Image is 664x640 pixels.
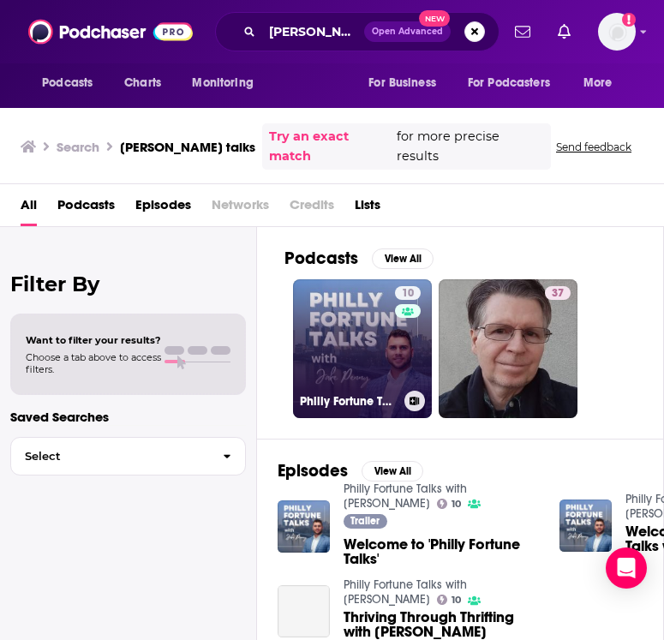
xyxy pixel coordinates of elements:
span: Thriving Through Thrifting with [PERSON_NAME] [344,610,539,639]
span: 10 [452,500,461,508]
a: 37 [439,279,577,418]
a: Philly Fortune Talks with Jake Penny [344,481,467,511]
a: All [21,191,37,226]
img: Welcome to ""Philly Fortune Talks with Jake Penny" [559,499,612,552]
span: Podcasts [42,71,93,95]
span: Select [11,451,209,462]
span: Networks [212,191,269,226]
a: PodcastsView All [284,248,434,269]
button: Show profile menu [598,13,636,51]
span: For Podcasters [468,71,550,95]
a: 10 [395,286,421,300]
h2: Filter By [10,272,246,296]
button: Open AdvancedNew [364,21,451,42]
span: Choose a tab above to access filters. [26,351,161,375]
img: Podchaser - Follow, Share and Rate Podcasts [28,15,193,48]
a: Thriving Through Thrifting with Justin Saracena [344,610,539,639]
a: Philly Fortune Talks with Jake Penny [344,577,467,607]
span: Open Advanced [372,27,443,36]
a: Show notifications dropdown [508,17,537,46]
h3: Search [57,139,99,155]
img: User Profile [598,13,636,51]
a: 10Philly Fortune Talks with [PERSON_NAME] [293,279,432,418]
button: Send feedback [551,140,637,154]
button: View All [362,461,423,481]
input: Search podcasts, credits, & more... [262,18,364,45]
img: Welcome to 'Philly Fortune Talks' [278,500,330,553]
div: Open Intercom Messenger [606,547,647,589]
span: For Business [368,71,436,95]
h2: Podcasts [284,248,358,269]
a: 37 [545,286,571,300]
span: for more precise results [397,127,544,166]
svg: Add a profile image [622,13,636,27]
span: More [583,71,613,95]
span: Monitoring [192,71,253,95]
span: Credits [290,191,334,226]
a: Thriving Through Thrifting with Justin Saracena [278,585,330,637]
span: 10 [452,596,461,604]
button: open menu [30,67,115,99]
h2: Episodes [278,460,348,481]
a: Lists [355,191,380,226]
a: Podcasts [57,191,115,226]
p: Saved Searches [10,409,246,425]
a: Welcome to 'Philly Fortune Talks' [344,537,539,566]
h3: Philly Fortune Talks with [PERSON_NAME] [300,394,398,409]
span: Trailer [350,516,380,526]
span: 37 [552,285,564,302]
span: New [419,10,450,27]
a: 10 [437,499,462,509]
a: Episodes [135,191,191,226]
button: open menu [180,67,275,99]
button: Select [10,437,246,476]
h3: [PERSON_NAME] talks [120,139,255,155]
span: Want to filter your results? [26,334,161,346]
span: Charts [124,71,161,95]
div: Search podcasts, credits, & more... [215,12,499,51]
button: open menu [457,67,575,99]
button: View All [372,248,434,269]
button: open menu [571,67,634,99]
a: Show notifications dropdown [551,17,577,46]
a: 10 [437,595,462,605]
a: Charts [113,67,171,99]
span: Logged in as nicole.koremenos [598,13,636,51]
a: EpisodesView All [278,460,423,481]
button: open menu [356,67,458,99]
span: 10 [402,285,414,302]
a: Try an exact match [269,127,393,166]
